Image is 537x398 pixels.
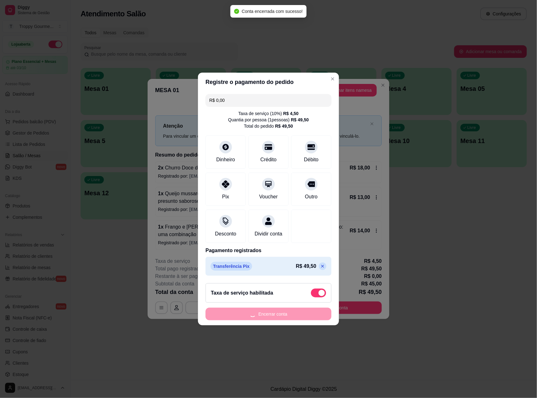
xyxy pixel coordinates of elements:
div: Desconto [215,230,236,238]
div: R$ 49,50 [291,117,309,123]
div: Dinheiro [216,156,235,163]
div: Voucher [259,193,278,201]
p: R$ 49,50 [296,263,316,270]
h2: Taxa de serviço habilitada [211,289,273,297]
span: Conta encerrada com sucesso! [242,9,303,14]
div: Outro [305,193,318,201]
div: R$ 49,50 [275,123,293,129]
p: Pagamento registrados [206,247,331,254]
div: Pix [222,193,229,201]
span: check-circle [234,9,239,14]
div: Total do pedido [244,123,293,129]
div: Dividir conta [255,230,282,238]
div: Taxa de serviço ( 10 %) [238,110,299,117]
button: Close [328,74,338,84]
div: R$ 4,50 [283,110,299,117]
div: Crédito [260,156,277,163]
div: Débito [304,156,319,163]
div: Quantia por pessoa ( 1 pessoas) [228,117,309,123]
input: Ex.: hambúrguer de cordeiro [209,94,328,107]
p: Transferência Pix [211,262,252,271]
header: Registre o pagamento do pedido [198,73,339,91]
